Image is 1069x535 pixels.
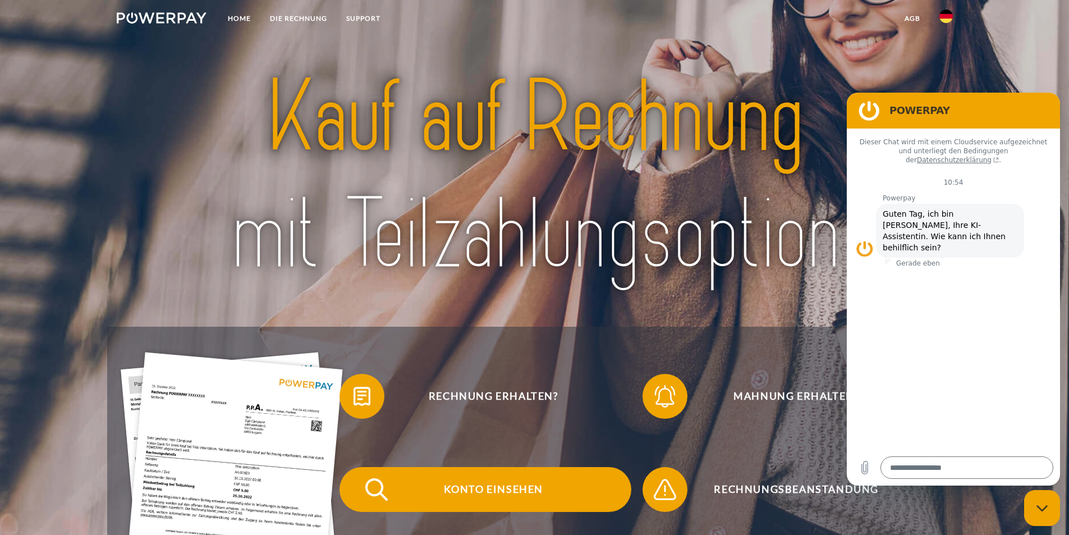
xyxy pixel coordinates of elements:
img: qb_bill.svg [348,382,376,410]
button: Rechnungsbeanstandung [643,467,934,512]
img: qb_search.svg [363,475,391,504]
span: Konto einsehen [356,467,631,512]
span: Mahnung erhalten? [659,374,934,419]
iframe: Schaltfläche zum Öffnen des Messaging-Fensters; Konversation läuft [1024,490,1060,526]
a: agb [895,8,930,29]
a: SUPPORT [337,8,390,29]
img: qb_bell.svg [651,382,679,410]
img: qb_warning.svg [651,475,679,504]
button: Rechnung erhalten? [339,374,631,419]
button: Konto einsehen [339,467,631,512]
span: Rechnungsbeanstandung [659,467,934,512]
a: DIE RECHNUNG [260,8,337,29]
button: Mahnung erhalten? [643,374,934,419]
span: Rechnung erhalten? [356,374,631,419]
a: Home [218,8,260,29]
img: de [939,10,953,23]
img: title-powerpay_de.svg [158,53,911,299]
iframe: Messaging-Fenster [847,93,1060,486]
img: logo-powerpay-white.svg [117,12,207,24]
